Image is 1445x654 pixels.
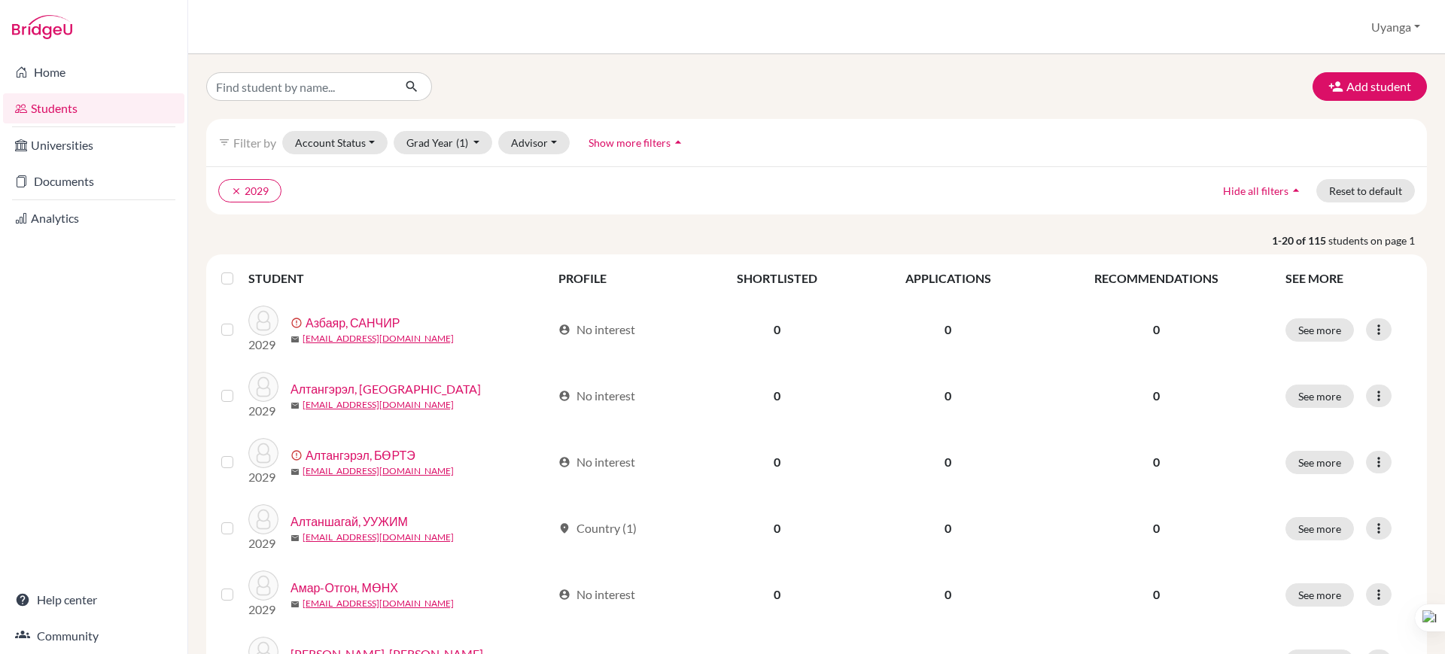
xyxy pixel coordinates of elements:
a: Алтангэрэл, БӨРТЭ [306,446,415,464]
td: 0 [694,495,860,561]
div: No interest [558,586,635,604]
td: 0 [694,363,860,429]
button: See more [1285,451,1354,474]
td: 0 [860,429,1036,495]
th: PROFILE [549,260,694,297]
th: APPLICATIONS [860,260,1036,297]
p: 0 [1045,519,1267,537]
p: 2029 [248,402,278,420]
p: 0 [1045,453,1267,471]
div: No interest [558,387,635,405]
a: Documents [3,166,184,196]
td: 0 [694,297,860,363]
span: account_circle [558,589,570,601]
span: mail [291,534,300,543]
div: Country (1) [558,519,637,537]
span: location_on [558,522,570,534]
td: 0 [860,495,1036,561]
button: Show more filtersarrow_drop_up [576,131,698,154]
img: Алтангэрэл, АЗБАЯР [248,372,278,402]
th: STUDENT [248,260,549,297]
button: See more [1285,318,1354,342]
button: Hide all filtersarrow_drop_up [1210,179,1316,202]
a: Students [3,93,184,123]
a: Home [3,57,184,87]
button: Uyanga [1364,13,1427,41]
div: No interest [558,453,635,471]
a: Азбаяр, САНЧИР [306,314,400,332]
p: 2029 [248,468,278,486]
span: (1) [456,136,468,149]
span: students on page 1 [1328,233,1427,248]
span: account_circle [558,456,570,468]
span: mail [291,467,300,476]
td: 0 [860,297,1036,363]
span: mail [291,600,300,609]
span: account_circle [558,390,570,402]
p: 2029 [248,534,278,552]
i: arrow_drop_up [1288,183,1304,198]
a: Алтангэрэл, [GEOGRAPHIC_DATA] [291,380,481,398]
a: [EMAIL_ADDRESS][DOMAIN_NAME] [303,398,454,412]
a: [EMAIL_ADDRESS][DOMAIN_NAME] [303,597,454,610]
input: Find student by name... [206,72,393,101]
i: clear [231,186,242,196]
th: SHORTLISTED [694,260,860,297]
a: Амар-Отгон, МӨНХ [291,579,398,597]
p: 0 [1045,321,1267,339]
img: Bridge-U [12,15,72,39]
p: 2029 [248,601,278,619]
span: account_circle [558,324,570,336]
button: Advisor [498,131,570,154]
a: Help center [3,585,184,615]
a: Алтаншагай, УУЖИМ [291,513,408,531]
a: [EMAIL_ADDRESS][DOMAIN_NAME] [303,464,454,478]
th: RECOMMENDATIONS [1036,260,1276,297]
button: Add student [1313,72,1427,101]
button: See more [1285,517,1354,540]
a: Universities [3,130,184,160]
img: Азбаяр, САНЧИР [248,306,278,336]
i: filter_list [218,136,230,148]
button: See more [1285,583,1354,607]
span: Show more filters [589,136,671,149]
a: [EMAIL_ADDRESS][DOMAIN_NAME] [303,531,454,544]
button: Account Status [282,131,388,154]
button: clear2029 [218,179,281,202]
div: No interest [558,321,635,339]
p: 0 [1045,387,1267,405]
span: error_outline [291,449,306,461]
span: mail [291,335,300,344]
span: Hide all filters [1223,184,1288,197]
img: Алтангэрэл, БӨРТЭ [248,438,278,468]
strong: 1-20 of 115 [1272,233,1328,248]
td: 0 [860,561,1036,628]
img: Амар-Отгон, МӨНХ [248,570,278,601]
img: Алтаншагай, УУЖИМ [248,504,278,534]
p: 0 [1045,586,1267,604]
p: 2029 [248,336,278,354]
td: 0 [694,429,860,495]
button: See more [1285,385,1354,408]
td: 0 [860,363,1036,429]
a: [EMAIL_ADDRESS][DOMAIN_NAME] [303,332,454,345]
th: SEE MORE [1276,260,1421,297]
a: Community [3,621,184,651]
span: mail [291,401,300,410]
i: arrow_drop_up [671,135,686,150]
span: Filter by [233,135,276,150]
a: Analytics [3,203,184,233]
span: error_outline [291,317,306,329]
button: Reset to default [1316,179,1415,202]
td: 0 [694,561,860,628]
button: Grad Year(1) [394,131,493,154]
